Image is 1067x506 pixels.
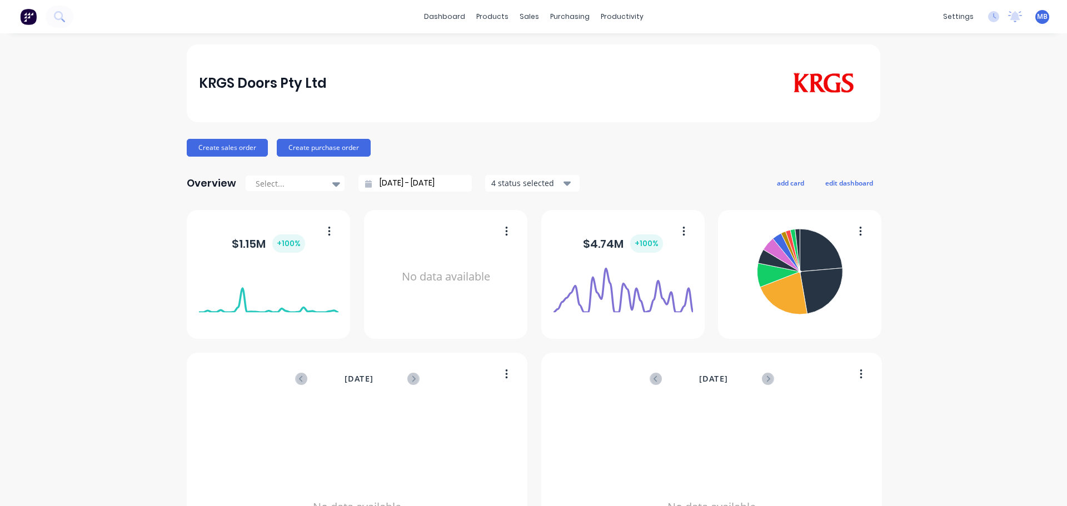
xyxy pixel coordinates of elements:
[232,234,305,253] div: $ 1.15M
[1037,12,1048,22] span: MB
[699,373,728,385] span: [DATE]
[20,8,37,25] img: Factory
[770,176,811,190] button: add card
[583,234,663,253] div: $ 4.74M
[545,8,595,25] div: purchasing
[199,72,327,94] div: KRGS Doors Pty Ltd
[938,8,979,25] div: settings
[187,139,268,157] button: Create sales order
[818,176,880,190] button: edit dashboard
[187,172,236,194] div: Overview
[514,8,545,25] div: sales
[418,8,471,25] a: dashboard
[376,224,516,329] div: No data available
[272,234,305,253] div: + 100 %
[790,73,856,94] img: KRGS Doors Pty Ltd
[345,373,373,385] span: [DATE]
[471,8,514,25] div: products
[491,177,561,189] div: 4 status selected
[630,234,663,253] div: + 100 %
[485,175,580,192] button: 4 status selected
[277,139,371,157] button: Create purchase order
[595,8,649,25] div: productivity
